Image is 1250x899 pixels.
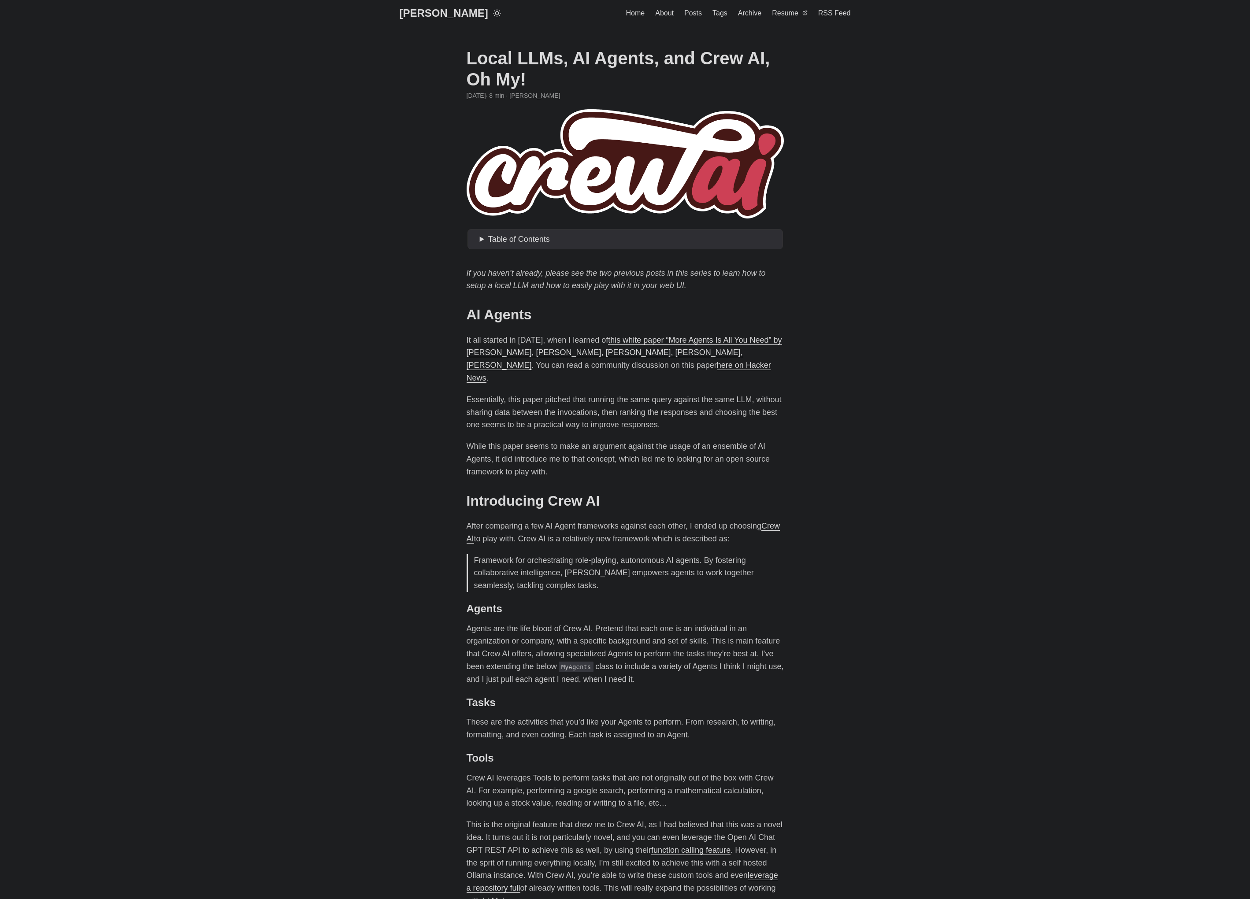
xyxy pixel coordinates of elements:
span: Tags [712,9,727,17]
a: this white paper “More Agents Is All You Need” by [PERSON_NAME], [PERSON_NAME], [PERSON_NAME], [P... [467,336,782,370]
a: Crew AI [467,522,780,543]
h2: Introducing Crew AI [467,492,784,509]
span: Resume [772,9,798,17]
p: Essentially, this paper pitched that running the same query against the same LLM, without sharing... [467,393,784,431]
summary: Table of Contents [480,233,779,246]
span: Archive [738,9,761,17]
p: Framework for orchestrating role-playing, autonomous AI agents. By fostering collaborative intell... [474,554,778,592]
a: here on Hacker News [467,361,771,382]
h3: Tasks [467,696,784,709]
em: If you haven’t already, please see the two previous posts in this series to learn how to setup a ... [467,269,766,290]
p: Crew AI leverages Tools to perform tasks that are not originally out of the box with Crew AI. For... [467,772,784,810]
h1: Local LLMs, AI Agents, and Crew AI, Oh My! [467,48,784,90]
p: Agents are the life blood of Crew AI. Pretend that each one is an individual in an organization o... [467,622,784,686]
p: While this paper seems to make an argument against the usage of an ensemble of AI Agents, it did ... [467,440,784,478]
span: About [655,9,674,17]
code: MyAgents [559,662,594,672]
h3: Agents [467,603,784,615]
div: · 8 min · [PERSON_NAME] [467,91,784,100]
span: Home [626,9,645,17]
span: Table of Contents [488,235,550,244]
p: After comparing a few AI Agent frameworks against each other, I ended up choosing to play with. C... [467,520,784,545]
a: function calling feature [651,846,731,855]
span: RSS Feed [818,9,851,17]
p: It all started in [DATE], when I learned of . You can read a community discussion on this paper . [467,334,784,385]
span: Posts [684,9,702,17]
span: 2024-04-19 01:23:12 -0400 -0400 [467,91,486,100]
h3: Tools [467,752,784,765]
p: These are the activities that you’d like your Agents to perform. From research, to writing, forma... [467,716,784,741]
h2: AI Agents [467,306,784,323]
